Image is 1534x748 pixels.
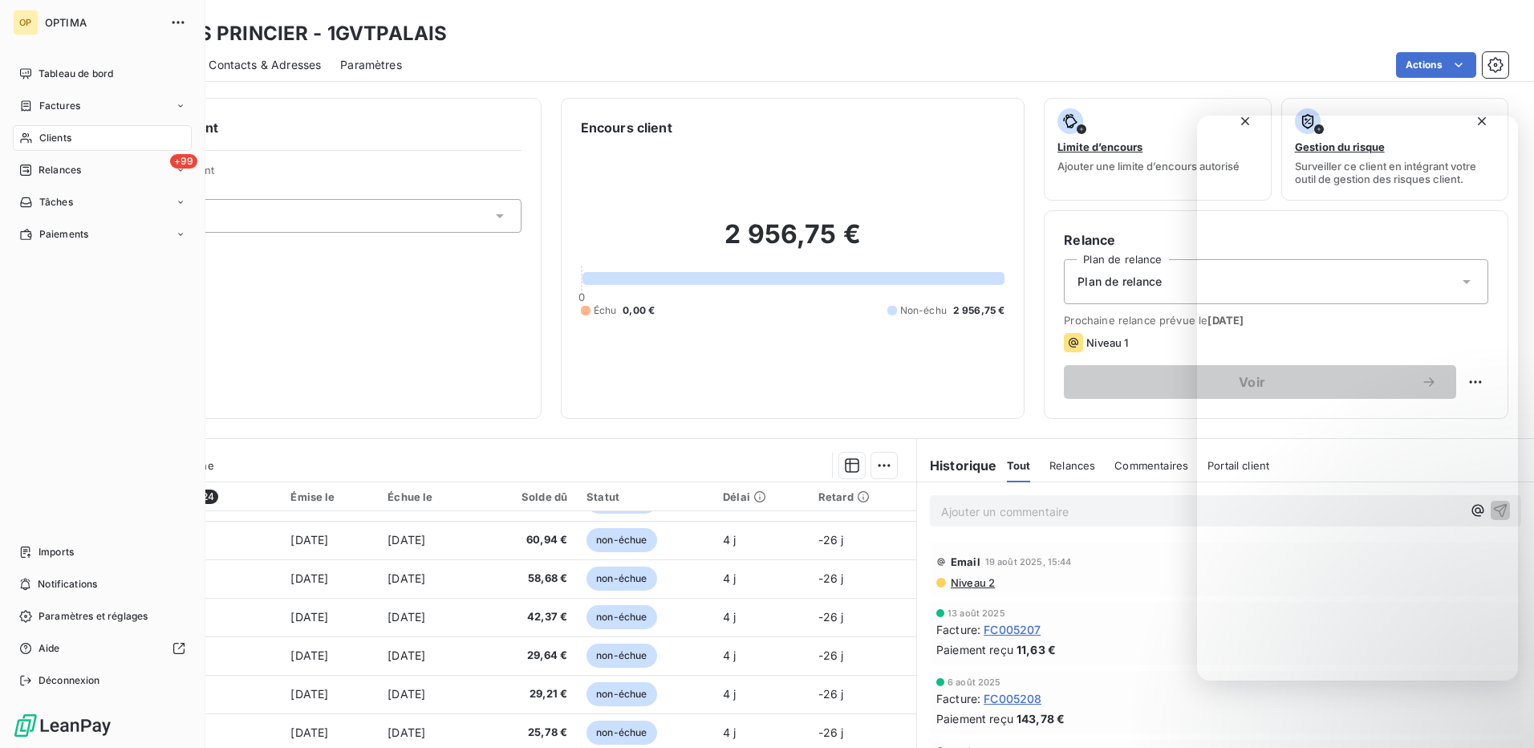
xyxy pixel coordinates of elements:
[900,303,947,318] span: Non-échu
[936,641,1013,658] span: Paiement reçu
[97,118,521,137] h6: Informations client
[723,648,736,662] span: 4 j
[486,609,567,625] span: 42,37 €
[1064,314,1488,327] span: Prochaine relance prévue le
[388,726,425,739] span: [DATE]
[1017,641,1056,658] span: 11,63 €
[949,576,995,589] span: Niveau 2
[1064,365,1456,399] button: Voir
[586,682,656,706] span: non-échue
[1114,459,1188,472] span: Commentaires
[723,687,736,701] span: 4 j
[198,490,218,504] span: 24
[388,571,425,585] span: [DATE]
[723,490,799,503] div: Délai
[917,456,997,475] h6: Historique
[951,555,980,568] span: Email
[586,644,656,668] span: non-échue
[818,648,844,662] span: -26 j
[170,154,197,169] span: +99
[290,726,328,739] span: [DATE]
[948,608,1005,618] span: 13 août 2025
[586,528,656,552] span: non-échue
[290,533,328,547] span: [DATE]
[948,677,1001,687] span: 6 août 2025
[45,16,160,29] span: OPTIMA
[818,610,844,624] span: -26 j
[581,118,672,137] h6: Encours client
[486,490,567,503] div: Solde dû
[39,195,73,209] span: Tâches
[39,131,71,145] span: Clients
[594,303,617,318] span: Échu
[486,686,567,702] span: 29,21 €
[936,690,980,707] span: Facture :
[39,227,88,242] span: Paiements
[984,621,1041,638] span: FC005207
[39,99,80,113] span: Factures
[818,490,907,503] div: Retard
[936,621,980,638] span: Facture :
[486,725,567,741] span: 25,78 €
[388,610,425,624] span: [DATE]
[39,67,113,81] span: Tableau de bord
[586,567,656,591] span: non-échue
[985,557,1072,567] span: 19 août 2025, 15:44
[1057,140,1142,153] span: Limite d’encours
[1479,693,1518,732] iframe: Intercom live chat
[486,571,567,587] span: 58,68 €
[13,10,39,35] div: OP
[39,545,74,559] span: Imports
[723,571,736,585] span: 4 j
[290,648,328,662] span: [DATE]
[290,687,328,701] span: [DATE]
[1007,459,1031,472] span: Tout
[13,713,112,738] img: Logo LeanPay
[1077,274,1162,290] span: Plan de relance
[818,571,844,585] span: -26 j
[723,533,736,547] span: 4 j
[586,721,656,745] span: non-échue
[936,710,1013,727] span: Paiement reçu
[388,687,425,701] span: [DATE]
[39,609,148,624] span: Paramètres et réglages
[953,303,1005,318] span: 2 956,75 €
[209,57,321,73] span: Contacts & Adresses
[388,490,466,503] div: Échue le
[723,726,736,739] span: 4 j
[586,490,704,503] div: Statut
[623,303,655,318] span: 0,00 €
[388,533,425,547] span: [DATE]
[818,687,844,701] span: -26 j
[388,648,425,662] span: [DATE]
[290,610,328,624] span: [DATE]
[1086,336,1128,349] span: Niveau 1
[39,641,60,656] span: Aide
[141,19,447,48] h3: PALAIS PRINCIER - 1GVTPALAIS
[13,636,192,661] a: Aide
[1064,230,1488,250] h6: Relance
[818,726,844,739] span: -26 j
[290,490,368,503] div: Émise le
[1049,459,1095,472] span: Relances
[1083,376,1421,388] span: Voir
[38,577,97,591] span: Notifications
[1044,98,1271,201] button: Limite d’encoursAjouter une limite d’encours autorisé
[1057,160,1240,173] span: Ajouter une limite d’encours autorisé
[39,673,100,688] span: Déconnexion
[1197,116,1518,681] iframe: Intercom live chat
[1396,52,1476,78] button: Actions
[1281,98,1508,201] button: Gestion du risqueSurveiller ce client en intégrant votre outil de gestion des risques client.
[723,610,736,624] span: 4 j
[39,163,81,177] span: Relances
[129,164,521,186] span: Propriétés Client
[578,291,585,303] span: 0
[486,532,567,548] span: 60,94 €
[984,690,1041,707] span: FC005208
[818,533,844,547] span: -26 j
[290,571,328,585] span: [DATE]
[1017,710,1065,727] span: 143,78 €
[581,218,1005,266] h2: 2 956,75 €
[586,605,656,629] span: non-échue
[340,57,402,73] span: Paramètres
